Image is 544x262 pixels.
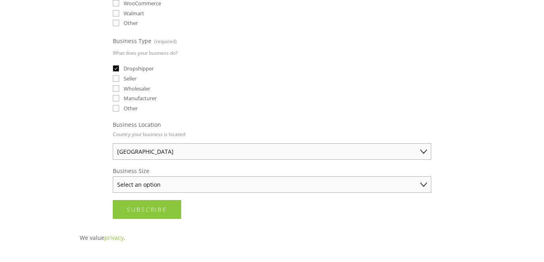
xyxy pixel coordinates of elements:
p: Country your business is located [113,128,185,140]
span: Business Type [113,37,151,45]
span: Walmart [124,10,144,17]
span: Subscribe [127,206,167,213]
span: Seller [124,75,137,82]
select: Business Location [113,143,431,160]
select: Business Size [113,176,431,193]
span: Other [124,19,138,27]
span: Business Size [113,167,149,175]
input: Walmart [113,10,119,17]
span: Wholesaler [124,85,150,92]
span: Dropshipper [124,65,154,72]
span: Manufacturer [124,95,157,102]
input: Other [113,20,119,26]
input: Other [113,105,119,111]
input: Seller [113,75,119,82]
span: Business Location [113,121,161,128]
a: privacy [104,234,124,241]
input: Wholesaler [113,85,119,92]
input: Dropshipper [113,65,119,72]
p: What does your business do? [113,47,178,59]
button: SubscribeSubscribe [113,200,181,219]
span: (required) [154,35,177,47]
p: We value . [80,233,465,243]
span: Other [124,105,138,112]
input: Manufacturer [113,95,119,101]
